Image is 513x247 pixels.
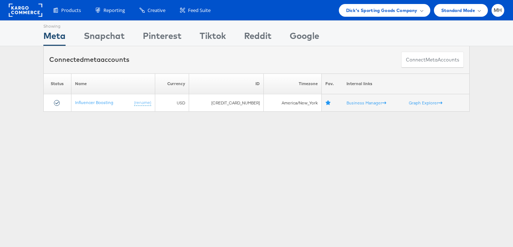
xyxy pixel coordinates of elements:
[189,94,263,112] td: [CREDIT_CARD_NUMBER]
[401,52,464,68] button: ConnectmetaAccounts
[426,56,438,63] span: meta
[75,100,113,105] a: Influencer Boosting
[61,7,81,14] span: Products
[244,29,271,46] div: Reddit
[494,8,502,13] span: MH
[346,7,418,14] span: Dick's Sporting Goods Company
[155,73,189,94] th: Currency
[84,29,125,46] div: Snapchat
[49,55,129,64] div: Connected accounts
[346,100,386,105] a: Business Manager
[409,100,442,105] a: Graph Explorer
[263,73,322,94] th: Timezone
[290,29,319,46] div: Google
[155,94,189,112] td: USD
[189,73,263,94] th: ID
[84,55,101,64] span: meta
[441,7,475,14] span: Standard Mode
[134,100,151,106] a: (rename)
[44,73,71,94] th: Status
[43,29,66,46] div: Meta
[263,94,322,112] td: America/New_York
[200,29,226,46] div: Tiktok
[103,7,125,14] span: Reporting
[143,29,181,46] div: Pinterest
[43,21,66,29] div: Showing
[188,7,211,14] span: Feed Suite
[148,7,165,14] span: Creative
[71,73,155,94] th: Name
